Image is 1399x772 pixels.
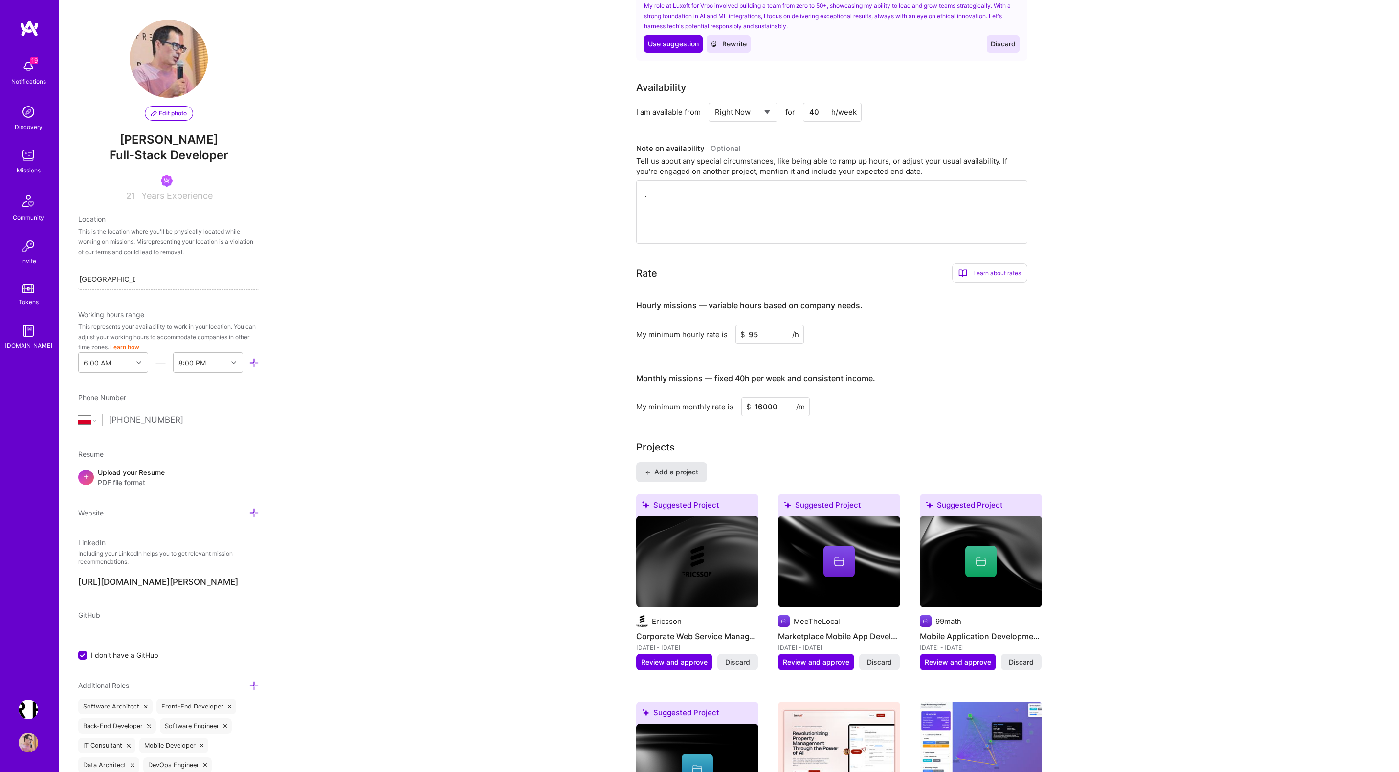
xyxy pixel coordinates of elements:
img: Company logo [920,615,932,627]
div: +Upload your ResumePDF file format [78,467,259,488]
div: [DATE] - [DATE] [920,643,1042,653]
button: Edit photo [145,106,193,121]
span: 19 [30,57,38,64]
button: Review and approve [636,654,712,670]
div: Invite [21,256,36,266]
div: Suggested Project [778,494,900,520]
i: icon BookOpen [958,269,967,278]
div: Front-End Developer [156,699,237,714]
i: icon SuggestedTeams [642,501,649,509]
button: Discard [1001,654,1042,670]
img: cover [636,516,758,608]
h4: Mobile Application Development and Integration [920,630,1042,643]
i: icon Close [200,744,204,748]
button: Review and approve [778,654,854,670]
div: I am available from [636,107,701,117]
span: Working hours range [78,310,144,319]
span: Years Experience [141,191,213,201]
input: XX [125,191,137,202]
div: My minimum monthly rate is [636,402,733,412]
img: bell [19,57,38,76]
div: [DATE] - [DATE] [778,643,900,653]
input: XXX [735,325,804,344]
span: LinkedIn [78,538,106,547]
span: Optional [711,144,741,153]
span: Discard [867,657,892,667]
i: icon CrystalBall [711,41,717,47]
span: Rewrite [711,39,747,49]
button: Review and approve [920,654,996,670]
h4: Monthly missions — fixed 40h per week and consistent income. [636,374,875,383]
input: XX [803,103,862,122]
div: Missions [17,165,41,175]
span: Review and approve [925,657,991,667]
span: Review and approve [641,657,708,667]
div: Location [78,214,259,224]
i: icon Close [147,724,151,728]
span: /m [796,402,805,412]
span: for [785,107,795,117]
div: 6:00 AM [84,358,111,368]
div: Rate [636,266,657,280]
div: Software Architect [78,699,153,714]
h4: Marketplace Mobile App Development [778,630,900,643]
img: discovery [19,102,38,122]
span: GitHub [78,611,100,619]
div: [DATE] - [DATE] [636,643,758,653]
div: Tell us about any special circumstances, like being able to ramp up hours, or adjust your usual a... [636,156,1027,176]
img: Company logo [682,546,713,577]
button: Use suggestion [644,35,703,53]
div: Notifications [11,76,46,86]
i: icon SuggestedTeams [642,709,649,716]
div: h/week [831,107,857,117]
div: 99math [935,616,961,626]
button: Discard [859,654,900,670]
div: Community [13,213,44,223]
img: cover [920,516,1042,608]
div: MeeTheLocal [794,616,840,626]
span: + [83,471,89,481]
i: icon Close [144,705,148,708]
i: icon Close [131,763,134,767]
i: icon PlusBlack [645,470,650,475]
span: Resume [78,450,104,458]
span: PDF file format [98,477,165,488]
span: Website [78,509,104,517]
span: Discard [1009,657,1034,667]
div: My minimum hourly rate is [636,329,728,340]
input: XXX [741,397,810,416]
div: Suggested Project [920,494,1042,520]
div: Note on availability [636,141,741,156]
button: Add a project [636,462,707,482]
p: Including your LinkedIn helps you to get relevant mission recommendations. [78,550,259,566]
span: [PERSON_NAME] [78,132,259,147]
span: Phone Number [78,393,126,402]
img: User Avatar [19,733,38,752]
a: Terr.ai: Building an Innovative Real Estate Platform [16,700,41,719]
i: icon Chevron [231,360,236,365]
span: /h [792,329,799,340]
i: icon HorizontalInLineDivider [155,358,166,368]
span: Additional Roles [78,681,129,689]
span: Full-Stack Developer [78,147,259,167]
img: User Avatar [130,20,208,98]
span: Edit photo [151,109,187,118]
i: icon Chevron [136,360,141,365]
div: Upload your Resume [98,467,165,488]
span: Discard [725,657,750,667]
img: Community [17,189,40,213]
img: guide book [19,321,38,341]
span: $ [746,402,751,412]
h4: Hourly missions — variable hours based on company needs. [636,301,863,310]
img: Company logo [636,615,648,627]
button: Discard [717,654,758,670]
div: Availability [636,80,686,95]
img: teamwork [19,146,38,165]
img: Invite [19,236,38,256]
span: Review and approve [783,657,849,667]
div: Ericsson [652,616,682,626]
i: icon Close [228,705,232,708]
h4: Corporate Web Service Management [636,630,758,643]
div: Discovery [15,122,43,132]
input: +1 (000) 000-0000 [109,406,247,434]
